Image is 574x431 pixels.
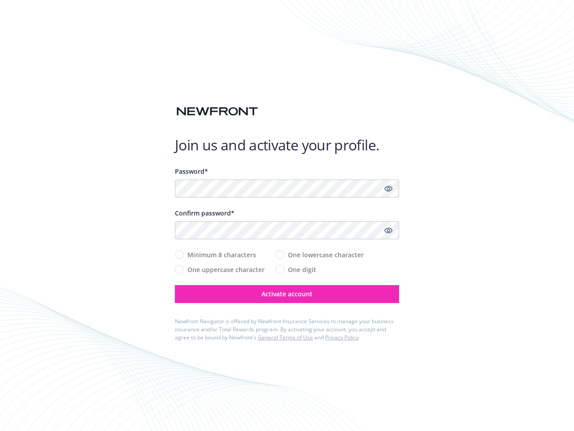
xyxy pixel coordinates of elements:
span: Password* [175,167,208,176]
span: Confirm password* [175,209,235,217]
span: One lowercase character [288,250,364,259]
span: One digit [288,265,316,274]
span: One uppercase character [187,265,265,274]
a: Show password [383,183,394,194]
button: Activate account [175,285,399,303]
a: General Terms of Use [258,334,313,341]
div: Newfront Navigator is offered by Newfront Insurance Services to manage your business insurance an... [175,317,399,342]
span: Minimum 8 characters [187,250,256,259]
h1: Join us and activate your profile. [175,136,399,154]
a: Privacy Policy [325,334,359,341]
img: Newfront logo [175,104,260,119]
input: Enter a unique password... [175,180,399,198]
input: Confirm your unique password... [175,221,399,239]
a: Show password [383,225,394,236]
span: Activate account [261,290,313,298]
